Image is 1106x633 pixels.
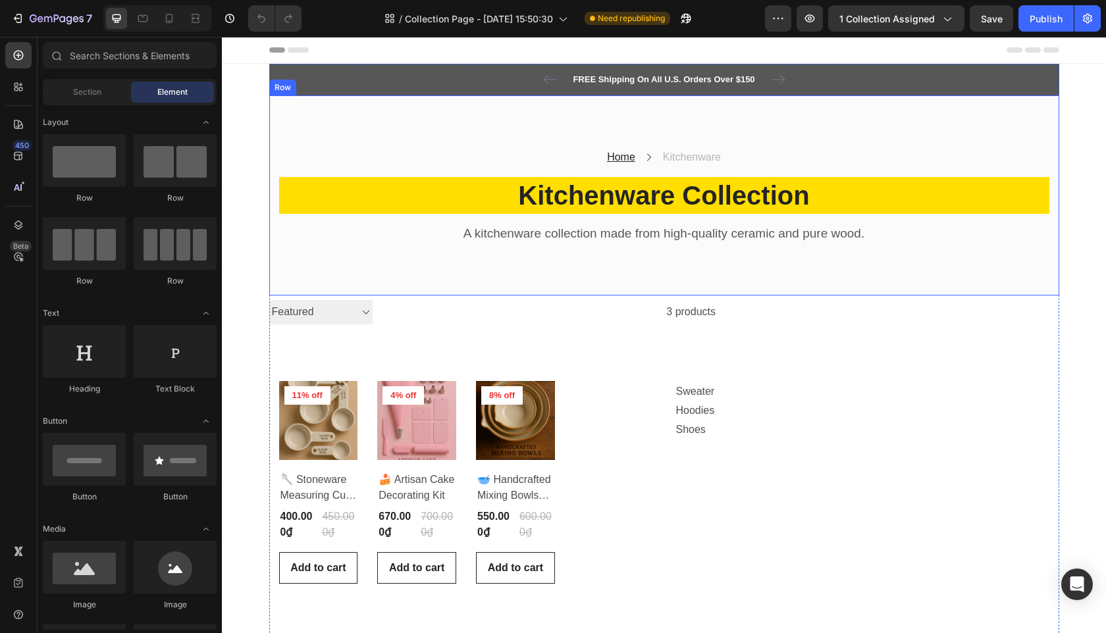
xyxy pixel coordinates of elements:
p: Hoodies [454,365,826,384]
a: 🥣 Handcrafted Mixing Bowls Set [254,434,333,468]
p: 7 [86,11,92,26]
div: 670.000₫ [155,470,192,505]
p: Sweater [454,345,826,365]
span: Section [73,86,101,98]
div: Image [134,599,217,611]
button: 1 collection assigned [828,5,964,32]
div: 3 products [151,259,494,291]
span: Media [43,523,66,535]
div: Button [134,491,217,503]
iframe: Design area [222,37,1106,633]
h2: Kitchenware Collection [57,140,828,177]
div: Row [50,45,72,57]
button: Add to cart [155,515,234,547]
div: 550.000₫ [254,470,291,505]
div: Add to cart [266,523,321,539]
div: 450.000₫ [99,470,136,505]
div: Open Intercom Messenger [1061,569,1093,600]
div: Image [43,599,126,611]
div: 700.000₫ [197,470,234,505]
div: Add to cart [68,523,124,539]
pre: 11% off [63,349,109,368]
span: Button [43,415,67,427]
a: 🥄 Stoneware Measuring Cup Set [57,434,136,468]
button: Add to cart [254,515,333,547]
p: A kitchenware collection made from high-quality ceramic and pure wood. [59,189,826,205]
div: Publish [1030,12,1063,26]
div: Row [43,192,126,204]
button: 7 [5,5,98,32]
div: 600.000₫ [296,470,333,505]
p: Shoes [454,384,826,403]
span: Toggle open [196,411,217,432]
div: Row [134,192,217,204]
div: Row [43,275,126,287]
div: Row [134,275,217,287]
a: Home [385,114,413,126]
span: 1 collection assigned [839,12,935,26]
p: Kitchenware [441,113,499,128]
span: Collection Page - [DATE] 15:50:30 [405,12,553,26]
div: Undo/Redo [248,5,302,32]
span: Toggle open [196,303,217,324]
span: Need republishing [598,13,665,24]
div: Text Block [134,383,217,395]
span: Toggle open [196,519,217,540]
div: Add to cart [167,523,223,539]
pre: 4% off [161,349,202,368]
a: 🍰 Artisan Cake Decorating Kit [155,344,234,423]
span: Text [43,307,59,319]
span: / [399,12,402,26]
div: Beta [10,241,32,251]
input: Search Sections & Elements [43,42,217,68]
button: Add to cart [57,515,136,547]
div: Button [43,491,126,503]
div: Heading [43,383,126,395]
span: Layout [43,116,68,128]
span: Toggle open [196,112,217,133]
div: 450 [13,140,32,151]
a: 🍰 Artisan Cake Decorating Kit [155,434,234,468]
span: Save [981,13,1003,24]
button: Save [970,5,1013,32]
div: 400.000₫ [57,470,94,505]
pre: 8% off [259,349,301,368]
a: 🥣 Handcrafted Mixing Bowls Set [254,344,333,423]
button: Publish [1018,5,1074,32]
a: 🥄 Stoneware Measuring Cup Set [57,344,136,423]
span: Element [157,86,188,98]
